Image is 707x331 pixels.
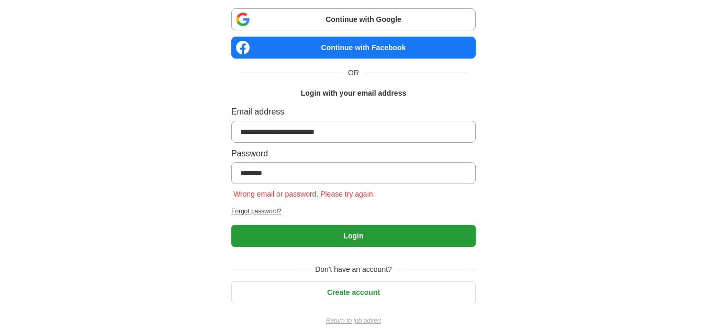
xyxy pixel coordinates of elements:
a: Continue with Google [231,8,476,30]
a: Continue with Facebook [231,37,476,59]
button: Create account [231,281,476,303]
label: Email address [231,105,476,119]
a: Return to job advert [231,316,476,326]
h1: Login with your email address [301,87,406,99]
a: Create account [231,288,476,296]
label: Password [231,147,476,161]
span: Don't have an account? [309,264,398,275]
span: OR [342,67,365,78]
button: Login [231,225,476,247]
span: Wrong email or password. Please try again. [231,190,377,198]
a: Forgot password? [231,207,476,216]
